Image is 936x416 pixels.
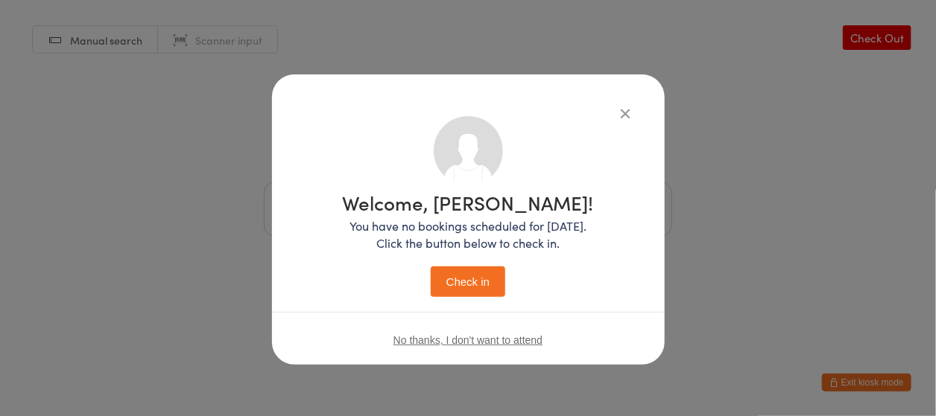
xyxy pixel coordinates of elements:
[393,334,543,346] button: No thanks, I don't want to attend
[431,266,505,297] button: Check in
[343,217,594,252] p: You have no bookings scheduled for [DATE]. Click the button below to check in.
[434,116,503,185] img: no_photo.png
[343,193,594,212] h1: Welcome, [PERSON_NAME]!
